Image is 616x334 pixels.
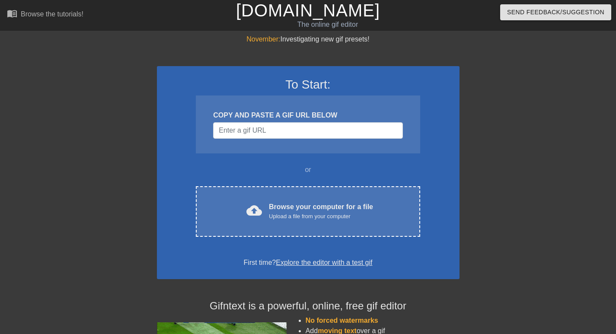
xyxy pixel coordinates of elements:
[179,165,437,175] div: or
[168,258,448,268] div: First time?
[236,1,380,20] a: [DOMAIN_NAME]
[21,10,83,18] div: Browse the tutorials!
[157,300,460,312] h4: Gifntext is a powerful, online, free gif editor
[500,4,611,20] button: Send Feedback/Suggestion
[269,202,373,221] div: Browse your computer for a file
[157,34,460,45] div: Investigating new gif presets!
[246,203,262,218] span: cloud_upload
[213,110,402,121] div: COPY AND PASTE A GIF URL BELOW
[246,35,280,43] span: November:
[213,122,402,139] input: Username
[269,212,373,221] div: Upload a file from your computer
[7,8,83,22] a: Browse the tutorials!
[306,317,378,324] span: No forced watermarks
[168,77,448,92] h3: To Start:
[276,259,372,266] a: Explore the editor with a test gif
[210,19,446,30] div: The online gif editor
[507,7,604,18] span: Send Feedback/Suggestion
[7,8,17,19] span: menu_book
